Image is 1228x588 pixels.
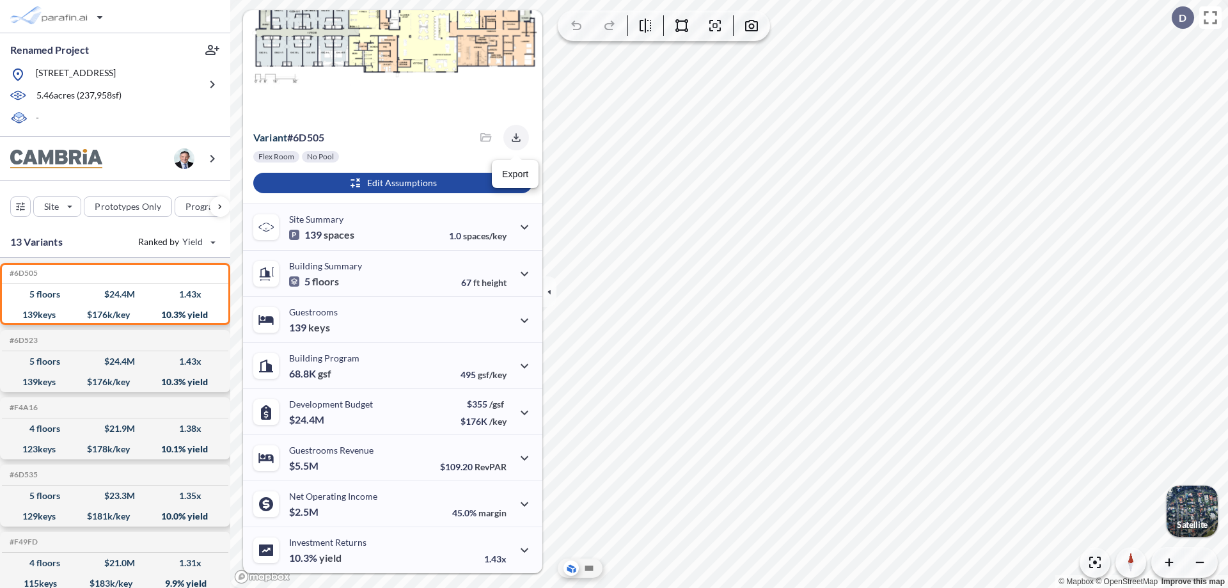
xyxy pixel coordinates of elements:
[10,234,63,250] p: 13 Variants
[1179,12,1186,24] p: D
[253,131,324,144] p: # 6d505
[289,321,330,334] p: 139
[484,553,507,564] p: 1.43x
[289,413,326,426] p: $24.4M
[1059,577,1094,586] a: Mapbox
[452,507,507,518] p: 45.0%
[289,228,354,241] p: 139
[1096,577,1158,586] a: OpenStreetMap
[174,148,194,169] img: user logo
[367,177,437,189] p: Edit Assumptions
[289,353,359,363] p: Building Program
[36,111,39,126] p: -
[473,277,480,288] span: ft
[460,416,507,427] p: $176K
[482,277,507,288] span: height
[258,152,294,162] p: Flex Room
[33,196,81,217] button: Site
[10,43,89,57] p: Renamed Project
[7,537,38,546] h5: Click to copy the code
[289,214,343,225] p: Site Summary
[289,367,331,380] p: 68.8K
[463,230,507,241] span: spaces/key
[7,470,38,479] h5: Click to copy the code
[319,552,342,564] span: yield
[84,196,172,217] button: Prototypes Only
[234,569,290,584] a: Mapbox homepage
[182,235,203,248] span: Yield
[460,369,507,380] p: 495
[489,399,504,409] span: /gsf
[1177,520,1208,530] p: Satellite
[489,416,507,427] span: /key
[289,459,320,472] p: $5.5M
[475,461,507,472] span: RevPAR
[563,560,579,576] button: Aerial View
[289,445,374,456] p: Guestrooms Revenue
[185,200,221,213] p: Program
[1167,486,1218,537] button: Switcher ImageSatellite
[461,277,507,288] p: 67
[289,260,362,271] p: Building Summary
[289,275,339,288] p: 5
[95,200,161,213] p: Prototypes Only
[36,89,122,103] p: 5.46 acres ( 237,958 sf)
[128,232,224,252] button: Ranked by Yield
[44,200,59,213] p: Site
[36,67,116,83] p: [STREET_ADDRESS]
[478,369,507,380] span: gsf/key
[449,230,507,241] p: 1.0
[175,196,244,217] button: Program
[308,321,330,334] span: keys
[10,149,102,169] img: BrandImage
[289,505,320,518] p: $2.5M
[478,507,507,518] span: margin
[253,173,532,193] button: Edit Assumptions
[289,537,366,548] p: Investment Returns
[7,403,38,412] h5: Click to copy the code
[289,306,338,317] p: Guestrooms
[1167,486,1218,537] img: Switcher Image
[289,491,377,502] p: Net Operating Income
[307,152,334,162] p: No Pool
[253,131,287,143] span: Variant
[324,228,354,241] span: spaces
[289,399,373,409] p: Development Budget
[581,560,597,576] button: Site Plan
[7,336,38,345] h5: Click to copy the code
[318,367,331,380] span: gsf
[440,461,507,472] p: $109.20
[312,275,339,288] span: floors
[502,168,528,181] p: Export
[289,552,342,564] p: 10.3%
[460,399,507,409] p: $355
[1161,577,1225,586] a: Improve this map
[7,269,38,278] h5: Click to copy the code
